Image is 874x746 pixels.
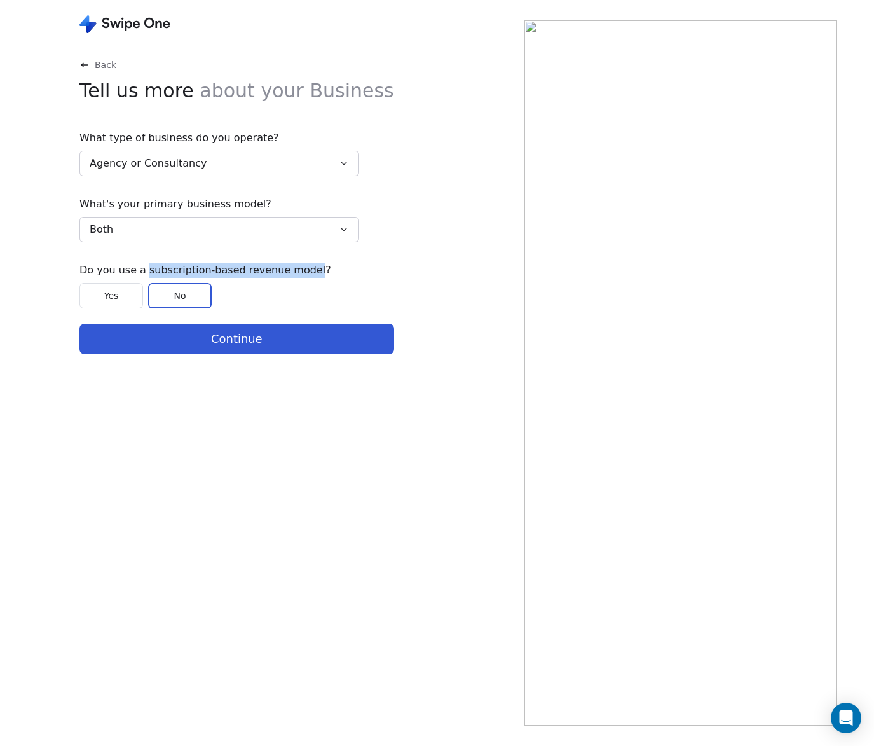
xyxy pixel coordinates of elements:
[90,222,113,237] span: Both
[90,156,207,171] span: Agency or Consultancy
[79,197,359,212] span: What's your primary business model?
[79,130,359,146] span: What type of business do you operate?
[79,324,394,354] button: Continue
[200,79,393,102] span: about your Business
[79,76,394,105] span: Tell us more
[79,263,359,278] span: Do you use a subscription-based revenue model?
[95,59,116,71] span: Back
[831,703,861,733] div: Open Intercom Messenger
